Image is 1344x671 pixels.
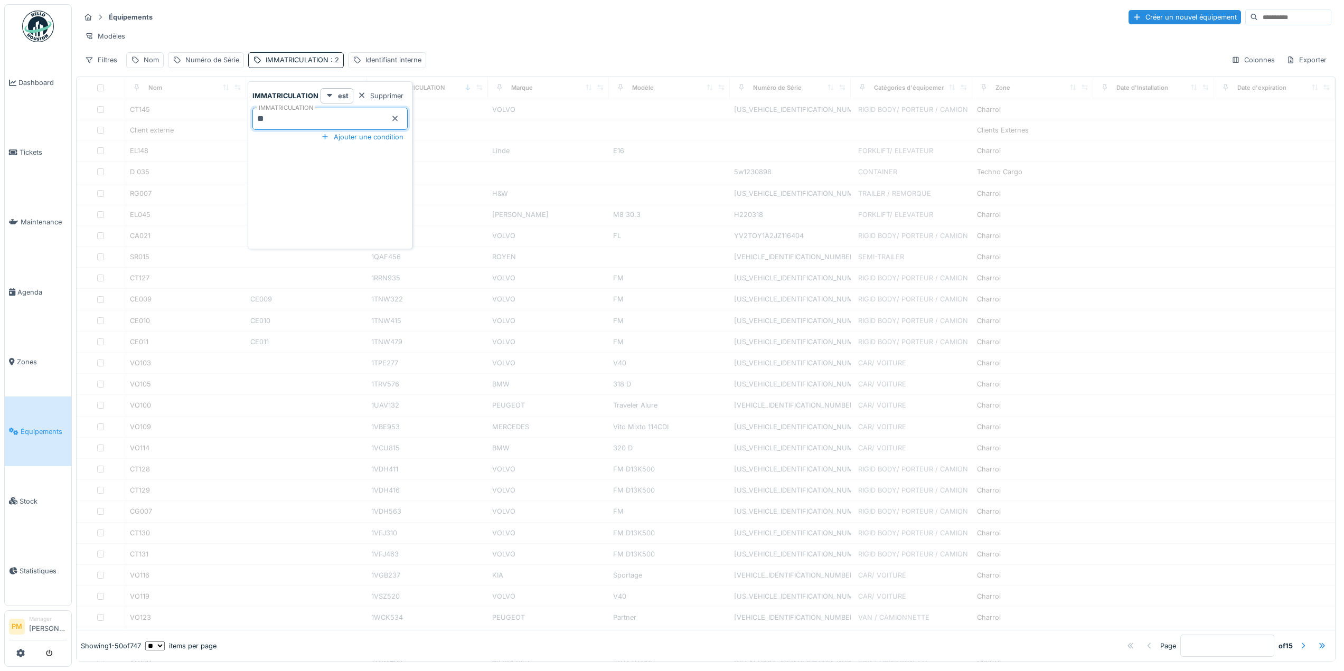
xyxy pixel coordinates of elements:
div: E16 [613,146,726,156]
div: CAR/ VOITURE [858,358,906,368]
div: RIGID BODY/ PORTEUR / CAMION [858,294,968,304]
span: Tickets [20,147,67,157]
div: Charroi [977,231,1001,241]
div: Charroi [977,273,1001,283]
div: VOLVO [492,294,605,304]
span: Équipements [21,427,67,437]
div: EL045 [130,210,151,220]
label: IMMATRICULATION [257,103,315,112]
span: Zones [17,357,67,367]
div: CE011 [250,337,363,347]
div: VO103 [130,358,151,368]
div: [US_VEHICLE_IDENTIFICATION_NUMBER] [734,485,847,495]
div: [US_VEHICLE_IDENTIFICATION_NUMBER] [734,506,847,516]
div: CAR/ VOITURE [858,591,906,601]
div: [VEHICLE_IDENTIFICATION_NUMBER] [734,400,847,410]
div: Supprimer [353,89,408,103]
div: RIGID BODY/ PORTEUR / CAMION [858,273,968,283]
div: KIA [492,570,605,580]
span: Maintenance [21,217,67,227]
div: 320 D [613,443,726,453]
div: CA021 [130,231,151,241]
div: CAR/ VOITURE [858,400,906,410]
div: 1VDH563 [371,506,484,516]
div: VOLVO [492,464,605,474]
div: FL [613,231,726,241]
div: VAN / CAMIONNETTE [858,612,929,622]
div: MERCEDES [492,422,605,432]
div: VOLVO [492,549,605,559]
div: Charroi [977,422,1001,432]
div: [US_VEHICLE_IDENTIFICATION_NUMBER] [734,273,847,283]
div: Charroi [977,400,1001,410]
div: 1VDH411 [371,464,484,474]
div: CAR/ VOITURE [858,443,906,453]
div: Client externe [130,125,174,135]
div: FM D13K500 [613,528,726,538]
div: H220318 [734,210,847,220]
div: Linde [492,146,605,156]
div: D 035 [130,167,149,177]
div: FM [613,316,726,326]
div: Charroi [977,549,1001,559]
div: VO116 [130,570,149,580]
div: FM D13K500 [613,549,726,559]
div: IMMATRICULATION [266,55,339,65]
div: RIGID BODY/ PORTEUR / CAMION [858,506,968,516]
div: [VEHICLE_IDENTIFICATION_NUMBER] [734,570,847,580]
div: RIGID BODY/ PORTEUR / CAMION [858,485,968,495]
div: Date d'Installation [1116,83,1168,92]
div: Colonnes [1227,52,1280,68]
div: 1QAF456 [371,252,484,262]
div: Nom [148,83,162,92]
div: items per page [145,641,217,651]
div: VOLVO [492,506,605,516]
div: RIGID BODY/ PORTEUR / CAMION [858,231,968,241]
div: CE011 [130,337,148,347]
div: VO109 [130,422,151,432]
div: [US_VEHICLE_IDENTIFICATION_NUMBER] [734,188,847,199]
div: Zone [995,83,1010,92]
div: 1VBE953 [371,422,484,432]
div: 1TNW479 [371,337,484,347]
div: Techno Cargo [977,167,1022,177]
div: Charroi [977,528,1001,538]
div: VO114 [130,443,149,453]
div: Charroi [977,485,1001,495]
div: Charroi [977,337,1001,347]
div: [US_VEHICLE_IDENTIFICATION_NUMBER] [734,316,847,326]
div: 1RRN935 [371,273,484,283]
div: VO100 [130,400,151,410]
div: ROYEN [492,252,605,262]
div: CONTAINER [858,167,897,177]
div: SR015 [130,252,149,262]
div: VOLVO [492,231,605,241]
div: SEMI-TRAILER [858,252,904,262]
div: FM [613,506,726,516]
strong: IMMATRICULATION [252,91,318,101]
div: [VEHICLE_IDENTIFICATION_NUMBER] [734,612,847,622]
div: Charroi [977,252,1001,262]
div: FM [613,337,726,347]
div: [US_VEHICLE_IDENTIFICATION_NUMBER] [734,337,847,347]
div: V40 [613,591,726,601]
span: Stock [20,496,67,506]
div: VOLVO [492,273,605,283]
div: VO105 [130,379,151,389]
div: Modèles [80,29,130,44]
div: 1WCK534 [371,612,484,622]
div: Date d'expiration [1237,83,1286,92]
div: RIGID BODY/ PORTEUR / CAMION [858,549,968,559]
div: FM [613,294,726,304]
strong: Équipements [105,12,157,22]
div: [US_VEHICLE_IDENTIFICATION_NUMBER] [734,591,847,601]
span: Statistiques [20,566,67,576]
div: Charroi [977,294,1001,304]
div: Manager [29,615,67,623]
div: [US_VEHICLE_IDENTIFICATION_NUMBER] [734,379,847,389]
span: Agenda [17,287,67,297]
span: : 2 [328,56,339,64]
div: Showing 1 - 50 of 747 [81,641,141,651]
div: CAR/ VOITURE [858,570,906,580]
div: Clients Externes [977,125,1029,135]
